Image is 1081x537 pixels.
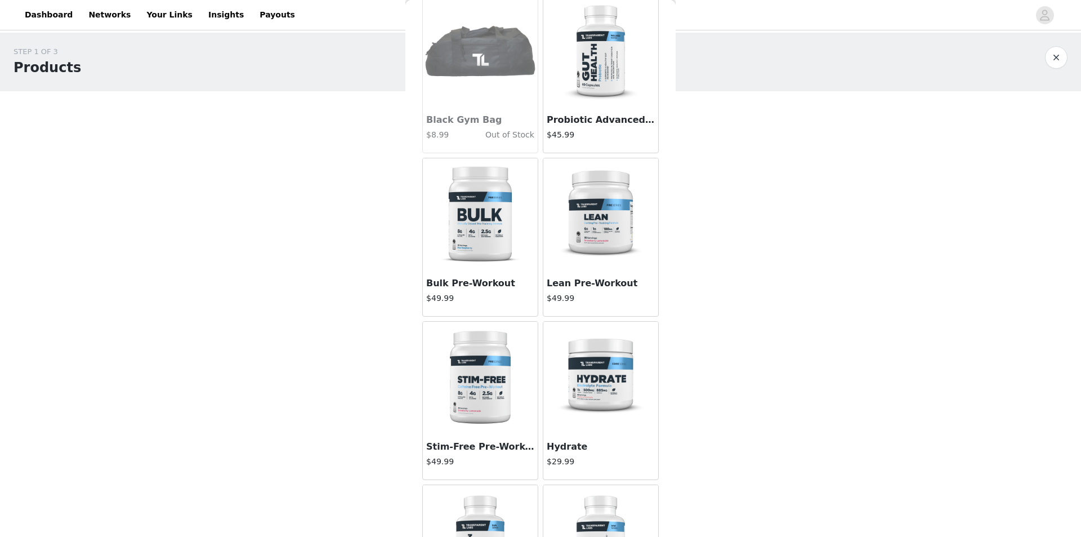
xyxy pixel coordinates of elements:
img: Lean Pre-Workout [544,158,657,271]
h4: $49.99 [426,456,534,468]
h4: $29.99 [547,456,655,468]
a: Networks [82,2,137,28]
img: Bulk Pre-Workout [424,158,537,271]
h3: Probiotic Advanced Gut Health Formula [547,113,655,127]
h4: $45.99 [547,129,655,141]
h3: Black Gym Bag [426,113,534,127]
div: STEP 1 OF 3 [14,46,81,57]
h3: Stim-Free Pre-Workout [426,440,534,454]
h3: Lean Pre-Workout [547,277,655,290]
h4: $49.99 [426,292,534,304]
h3: Hydrate [547,440,655,454]
a: Dashboard [18,2,79,28]
h3: Bulk Pre-Workout [426,277,534,290]
img: Stim-Free Pre-Workout [424,322,537,434]
a: Payouts [253,2,302,28]
div: avatar [1039,6,1050,24]
a: Insights [202,2,251,28]
h4: Out of Stock [462,129,534,141]
a: Your Links [140,2,199,28]
img: Hydrate [544,322,657,434]
h4: $8.99 [426,129,462,141]
h1: Products [14,57,81,78]
h4: $49.99 [547,292,655,304]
